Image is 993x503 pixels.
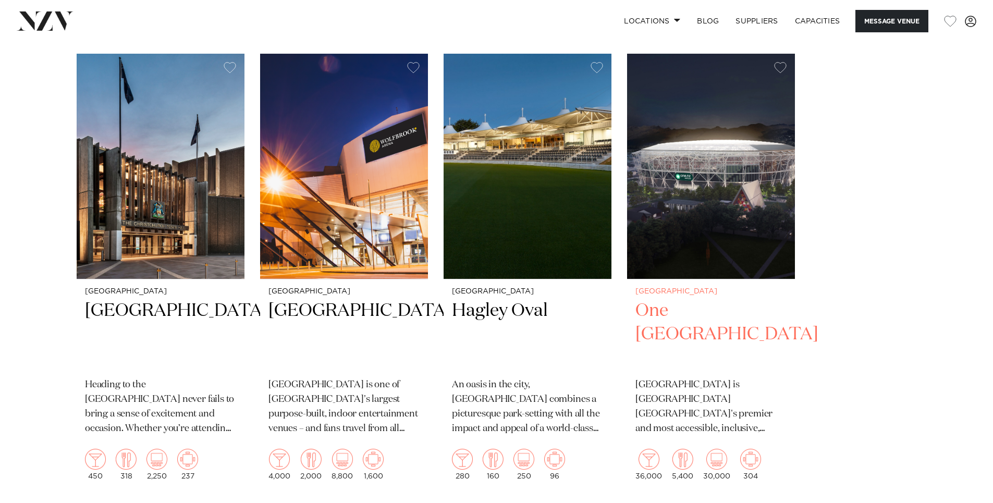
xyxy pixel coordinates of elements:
img: dining.png [672,449,693,470]
img: dining.png [116,449,137,470]
h2: One [GEOGRAPHIC_DATA] [635,299,787,370]
img: meeting.png [544,449,565,470]
h2: [GEOGRAPHIC_DATA] [268,299,420,370]
div: 1,600 [363,449,384,480]
swiper-slide: 4 / 4 [627,54,795,488]
img: theatre.png [146,449,167,470]
div: 250 [513,449,534,480]
p: Heading to the [GEOGRAPHIC_DATA] never fails to bring a sense of excitement and occasion. Whether... [85,378,236,436]
div: 2,000 [300,449,322,480]
p: [GEOGRAPHIC_DATA] is [GEOGRAPHIC_DATA] [GEOGRAPHIC_DATA]'s premier and most accessible, inclusive... [635,378,787,436]
div: 280 [452,449,473,480]
img: cocktail.png [452,449,473,470]
img: dining.png [483,449,504,470]
img: dining.png [301,449,322,470]
h2: Hagley Oval [452,299,603,370]
img: cocktail.png [269,449,290,470]
div: 30,000 [703,449,730,480]
a: BLOG [689,10,727,32]
img: meeting.png [177,449,198,470]
small: [GEOGRAPHIC_DATA] [635,288,787,296]
img: theatre.png [706,449,727,470]
img: cocktail.png [85,449,106,470]
a: Aerial view of One New Zealand Stadium at night [GEOGRAPHIC_DATA] One [GEOGRAPHIC_DATA] [GEOGRAPH... [627,54,795,488]
small: [GEOGRAPHIC_DATA] [85,288,236,296]
div: 450 [85,449,106,480]
a: [GEOGRAPHIC_DATA] [GEOGRAPHIC_DATA] [GEOGRAPHIC_DATA] is one of [GEOGRAPHIC_DATA]'s largest purpo... [260,54,428,488]
div: 160 [483,449,504,480]
swiper-slide: 2 / 4 [260,54,428,488]
h2: [GEOGRAPHIC_DATA] [85,299,236,370]
a: [GEOGRAPHIC_DATA] Hagley Oval An oasis in the city, [GEOGRAPHIC_DATA] combines a picturesque park... [444,54,611,488]
p: An oasis in the city, [GEOGRAPHIC_DATA] combines a picturesque park-setting with all the impact a... [452,378,603,436]
swiper-slide: 1 / 4 [77,54,244,488]
div: 4,000 [268,449,290,480]
img: theatre.png [332,449,353,470]
img: nzv-logo.png [17,11,73,30]
img: meeting.png [740,449,761,470]
div: 36,000 [635,449,662,480]
small: [GEOGRAPHIC_DATA] [452,288,603,296]
a: SUPPLIERS [727,10,786,32]
div: 96 [544,449,565,480]
div: 2,250 [146,449,167,480]
div: 237 [177,449,198,480]
small: [GEOGRAPHIC_DATA] [268,288,420,296]
img: cocktail.png [639,449,659,470]
img: theatre.png [513,449,534,470]
a: Locations [616,10,689,32]
p: [GEOGRAPHIC_DATA] is one of [GEOGRAPHIC_DATA]'s largest purpose-built, indoor entertainment venue... [268,378,420,436]
img: Entrance to Christchurch Town Hall [77,54,244,279]
img: Aerial view of One New Zealand Stadium at night [627,54,795,279]
div: 8,800 [332,449,353,480]
div: 318 [116,449,137,480]
button: Message Venue [855,10,928,32]
img: meeting.png [363,449,384,470]
div: 5,400 [672,449,693,480]
swiper-slide: 3 / 4 [444,54,611,488]
div: 304 [740,449,761,480]
a: Capacities [787,10,849,32]
a: Entrance to Christchurch Town Hall [GEOGRAPHIC_DATA] [GEOGRAPHIC_DATA] Heading to the [GEOGRAPHIC... [77,54,244,488]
